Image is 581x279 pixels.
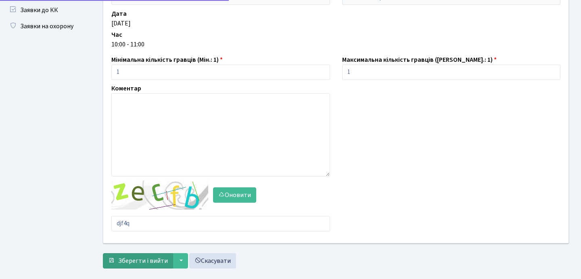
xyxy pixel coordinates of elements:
[111,9,127,19] label: Дата
[111,19,560,28] div: [DATE]
[4,2,85,18] a: Заявки до КК
[103,253,173,269] button: Зберегти і вийти
[4,18,85,34] a: Заявки на охорону
[111,30,122,40] label: Час
[342,55,497,65] label: Максимальна кількість гравців ([PERSON_NAME].: 1)
[111,216,330,231] input: Введіть текст із зображення
[111,84,141,93] label: Коментар
[111,180,208,210] img: default
[118,256,168,265] span: Зберегти і вийти
[111,55,223,65] label: Мінімальна кількість гравців (Мін.: 1)
[189,253,236,269] a: Скасувати
[111,40,560,49] div: 10:00 - 11:00
[213,187,256,203] button: Оновити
